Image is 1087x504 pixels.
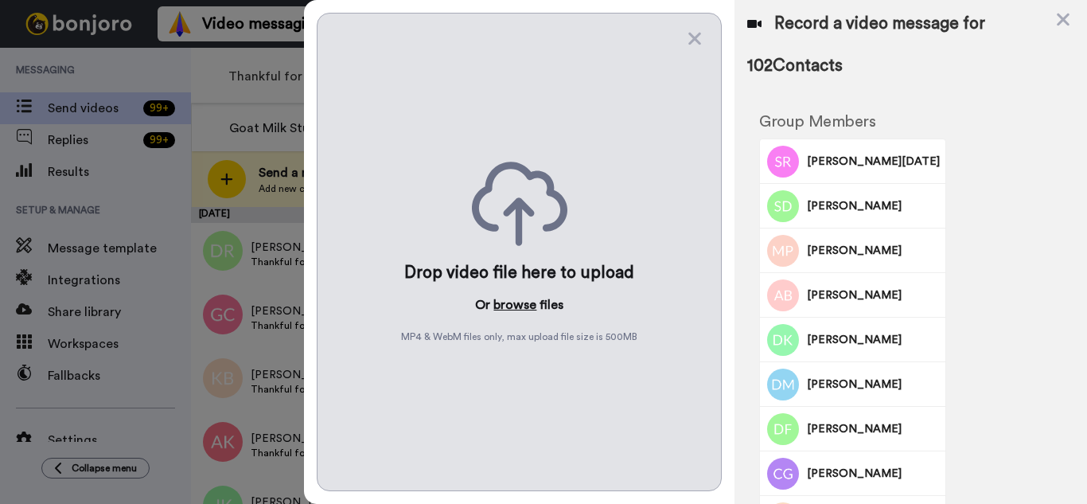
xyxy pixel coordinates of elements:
img: Image of Dennise Franklin [767,413,799,445]
span: [PERSON_NAME][DATE] [807,154,940,170]
span: [PERSON_NAME] [807,421,940,437]
img: Image of Cassie Gustin [767,458,799,490]
h2: Group Members [759,113,946,131]
span: [PERSON_NAME] [807,466,940,482]
span: [PERSON_NAME] [807,332,940,348]
span: [PERSON_NAME] [807,198,940,214]
img: Image of Salwa Ramadan [767,146,799,178]
img: Image of Dawn Klassen [767,324,799,356]
img: Image of Michael Piasecki [767,235,799,267]
img: Image of Socorro Delgado [767,190,799,222]
span: [PERSON_NAME] [807,287,940,303]
span: MP4 & WebM files only, max upload file size is 500 MB [401,330,637,343]
span: [PERSON_NAME] [807,243,940,259]
p: Or files [475,295,563,315]
img: Image of Amanda Bureau [767,279,799,311]
div: Drop video file here to upload [404,262,634,284]
span: [PERSON_NAME] [807,377,940,393]
button: browse [493,295,536,315]
img: Image of Donna Marcotte [767,369,799,400]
